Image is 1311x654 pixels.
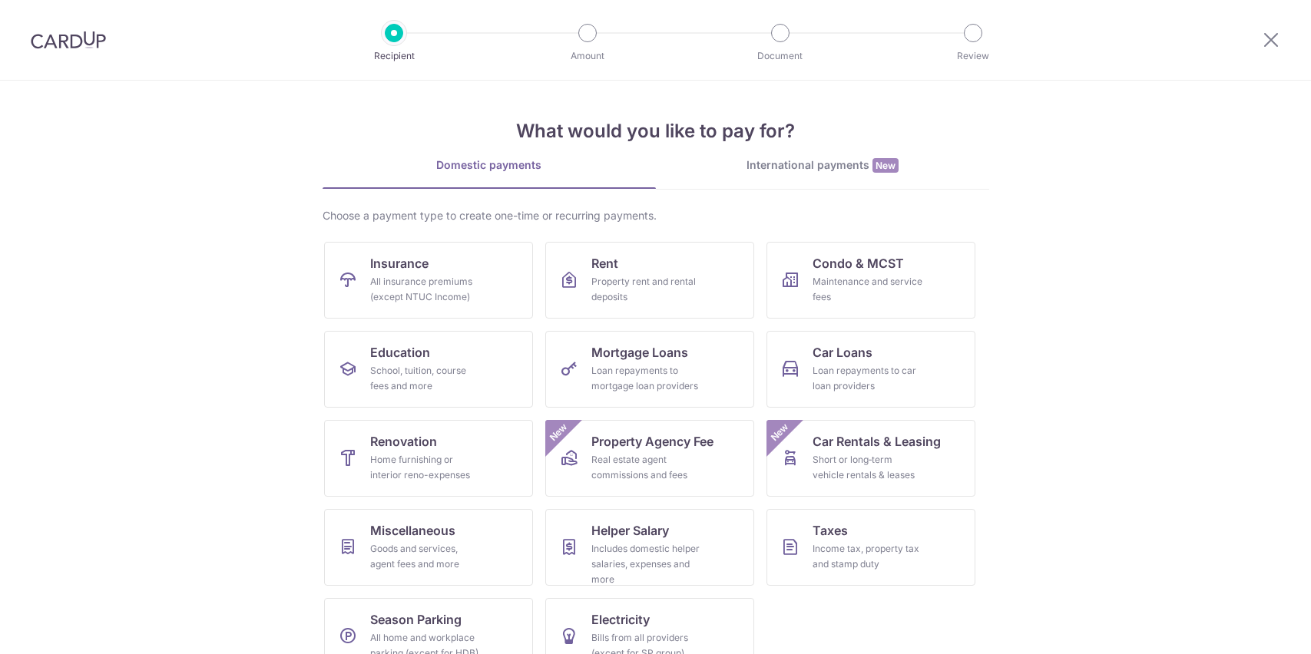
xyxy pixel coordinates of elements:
[872,158,899,173] span: New
[916,48,1030,64] p: Review
[813,274,923,305] div: Maintenance and service fees
[370,452,481,483] div: Home furnishing or interior reno-expenses
[324,509,533,586] a: MiscellaneousGoods and services, agent fees and more
[370,274,481,305] div: All insurance premiums (except NTUC Income)
[591,274,702,305] div: Property rent and rental deposits
[766,420,792,445] span: New
[591,541,702,587] div: Includes domestic helper salaries, expenses and more
[813,254,904,272] span: Condo & MCST
[545,509,754,586] a: Helper SalaryIncludes domestic helper salaries, expenses and more
[323,208,989,223] div: Choose a payment type to create one-time or recurring payments.
[323,157,656,173] div: Domestic payments
[370,610,462,629] span: Season Parking
[531,48,644,64] p: Amount
[370,521,455,540] span: Miscellaneous
[813,452,923,483] div: Short or long‑term vehicle rentals & leases
[323,117,989,145] h4: What would you like to pay for?
[591,452,702,483] div: Real estate agent commissions and fees
[813,541,923,572] div: Income tax, property tax and stamp duty
[591,432,713,451] span: Property Agency Fee
[591,254,618,272] span: Rent
[766,420,975,497] a: Car Rentals & LeasingShort or long‑term vehicle rentals & leasesNew
[337,48,451,64] p: Recipient
[324,420,533,497] a: RenovationHome furnishing or interior reno-expenses
[370,432,437,451] span: Renovation
[813,432,941,451] span: Car Rentals & Leasing
[370,343,430,362] span: Education
[656,157,989,173] div: International payments
[591,343,688,362] span: Mortgage Loans
[324,331,533,408] a: EducationSchool, tuition, course fees and more
[545,242,754,319] a: RentProperty rent and rental deposits
[813,521,848,540] span: Taxes
[545,331,754,408] a: Mortgage LoansLoan repayments to mortgage loan providers
[813,363,923,394] div: Loan repayments to car loan providers
[370,254,429,272] span: Insurance
[723,48,837,64] p: Document
[545,420,571,445] span: New
[31,31,106,49] img: CardUp
[591,521,669,540] span: Helper Salary
[591,610,650,629] span: Electricity
[591,363,702,394] div: Loan repayments to mortgage loan providers
[370,363,481,394] div: School, tuition, course fees and more
[545,420,754,497] a: Property Agency FeeReal estate agent commissions and feesNew
[766,331,975,408] a: Car LoansLoan repayments to car loan providers
[766,242,975,319] a: Condo & MCSTMaintenance and service fees
[766,509,975,586] a: TaxesIncome tax, property tax and stamp duty
[813,343,872,362] span: Car Loans
[370,541,481,572] div: Goods and services, agent fees and more
[324,242,533,319] a: InsuranceAll insurance premiums (except NTUC Income)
